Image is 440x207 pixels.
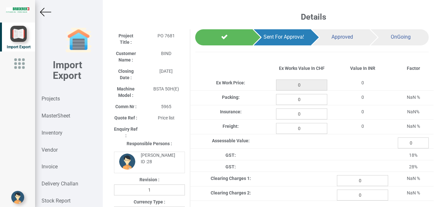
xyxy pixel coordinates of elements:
span: 0 [361,80,364,85]
label: Responsible Persons : [127,140,172,147]
label: Revision : [139,176,159,183]
span: OnGoing [391,34,411,40]
span: Sent For Approval [263,34,304,40]
span: NaN % [407,190,420,195]
span: 18% [409,153,417,158]
span: Approved [331,34,353,40]
span: Price list [158,115,175,120]
span: 5965 [161,104,171,109]
label: Insurance: [220,108,242,115]
span: BSTA 50H(E) [153,86,179,91]
strong: Invoice [42,164,58,170]
label: Currency Type : [134,199,165,205]
strong: Vendor [42,147,58,153]
label: Value In INR [350,65,375,71]
label: Ex Works Value In CHF [279,65,325,71]
strong: 28 [147,159,152,164]
b: Import Export [53,59,82,81]
span: Import Export [7,45,31,49]
img: DP [119,154,135,170]
label: Machine Model : [114,86,138,99]
label: GST: [225,152,236,158]
b: Details [301,12,326,22]
span: 28% [409,164,417,169]
span: NaN% [407,109,419,114]
input: Revision [114,184,185,195]
label: Packing: [222,94,240,100]
label: Quote Ref : [114,115,137,121]
span: NaN % [407,95,420,100]
span: BIND [161,51,171,56]
span: [DATE] [159,69,173,74]
label: Assessable Value: [212,137,250,144]
strong: Stock Report [42,198,71,204]
label: Factor [407,65,420,71]
strong: Delivery Challan [42,181,78,187]
span: NaN % [407,124,420,129]
label: Ex Work Price: [216,80,245,86]
label: Closing Date : [114,68,138,81]
span: PO 7681 [158,33,175,38]
span: 0 [361,124,364,129]
strong: MasterSheet [42,113,70,119]
span: 0 [361,109,364,114]
label: Enquiry Ref : [114,126,138,139]
label: Clearing Charges 2: [211,190,251,196]
img: garage-closed.png [66,27,91,53]
label: Clearing Charges 1: [211,175,251,182]
label: Project Title : [114,33,138,45]
strong: Projects [42,96,60,102]
label: Freight: [223,123,239,129]
span: 0 [361,95,364,100]
label: Comm Nr : [115,103,137,110]
strong: Inventory [42,130,62,136]
label: Customer Name : [114,50,138,63]
label: GST: [225,164,236,170]
div: [PERSON_NAME] ID : [136,152,179,165]
span: NaN % [407,176,420,181]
